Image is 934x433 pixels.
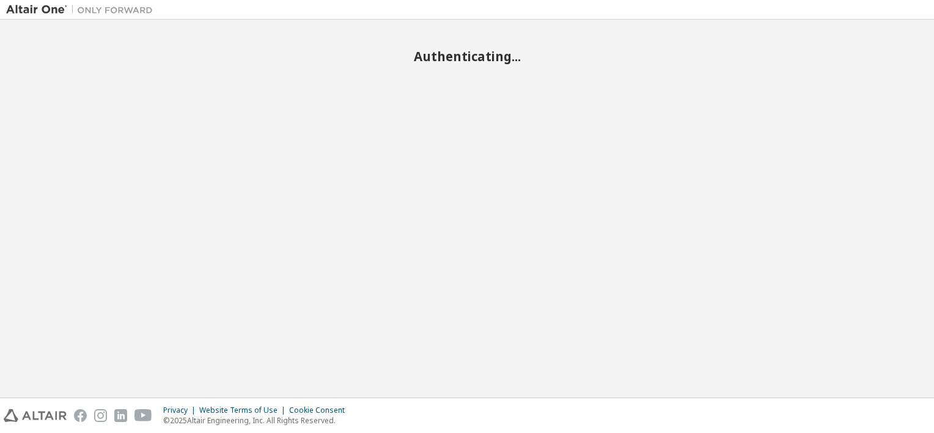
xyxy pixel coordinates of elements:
[289,405,352,415] div: Cookie Consent
[163,415,352,426] p: © 2025 Altair Engineering, Inc. All Rights Reserved.
[163,405,199,415] div: Privacy
[114,409,127,422] img: linkedin.svg
[6,4,159,16] img: Altair One
[74,409,87,422] img: facebook.svg
[94,409,107,422] img: instagram.svg
[199,405,289,415] div: Website Terms of Use
[134,409,152,422] img: youtube.svg
[4,409,67,422] img: altair_logo.svg
[6,48,928,64] h2: Authenticating...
